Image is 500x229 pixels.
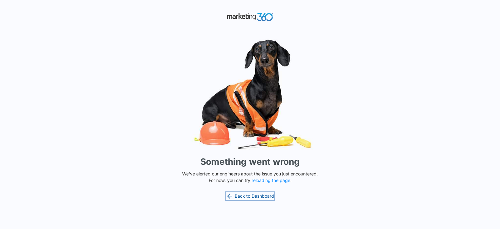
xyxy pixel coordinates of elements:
[156,36,344,153] img: Sad Dog
[227,12,273,23] img: Marketing 360 Logo
[200,155,300,168] h1: Something went wrong
[252,178,290,183] button: reloading the page
[226,192,274,200] a: Back to Dashboard
[180,170,320,184] p: We've alerted our engineers about the issue you just encountered. For now, you can try .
